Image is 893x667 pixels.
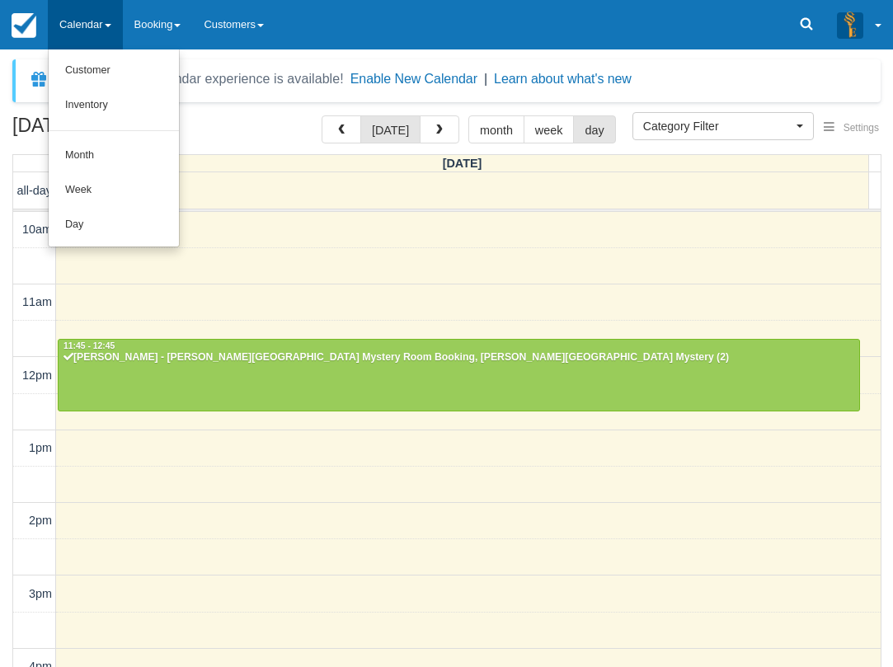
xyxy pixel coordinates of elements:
[484,72,487,86] span: |
[49,54,179,88] a: Customer
[12,115,221,146] h2: [DATE]
[494,72,632,86] a: Learn about what's new
[49,173,179,208] a: Week
[58,339,860,411] a: 11:45 - 12:45[PERSON_NAME] - [PERSON_NAME][GEOGRAPHIC_DATA] Mystery Room Booking, [PERSON_NAME][G...
[55,69,344,89] div: A new Booking Calendar experience is available!
[643,118,792,134] span: Category Filter
[48,49,180,247] ul: Calendar
[22,295,52,308] span: 11am
[814,116,889,140] button: Settings
[12,13,36,38] img: checkfront-main-nav-mini-logo.png
[22,369,52,382] span: 12pm
[573,115,615,143] button: day
[468,115,524,143] button: month
[49,88,179,123] a: Inventory
[22,223,52,236] span: 10am
[524,115,575,143] button: week
[29,441,52,454] span: 1pm
[63,341,115,350] span: 11:45 - 12:45
[443,157,482,170] span: [DATE]
[837,12,863,38] img: A3
[29,587,52,600] span: 3pm
[49,139,179,173] a: Month
[63,351,855,364] div: [PERSON_NAME] - [PERSON_NAME][GEOGRAPHIC_DATA] Mystery Room Booking, [PERSON_NAME][GEOGRAPHIC_DAT...
[360,115,421,143] button: [DATE]
[29,514,52,527] span: 2pm
[49,208,179,242] a: Day
[844,122,879,134] span: Settings
[17,184,52,197] span: all-day
[350,71,477,87] button: Enable New Calendar
[632,112,814,140] button: Category Filter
